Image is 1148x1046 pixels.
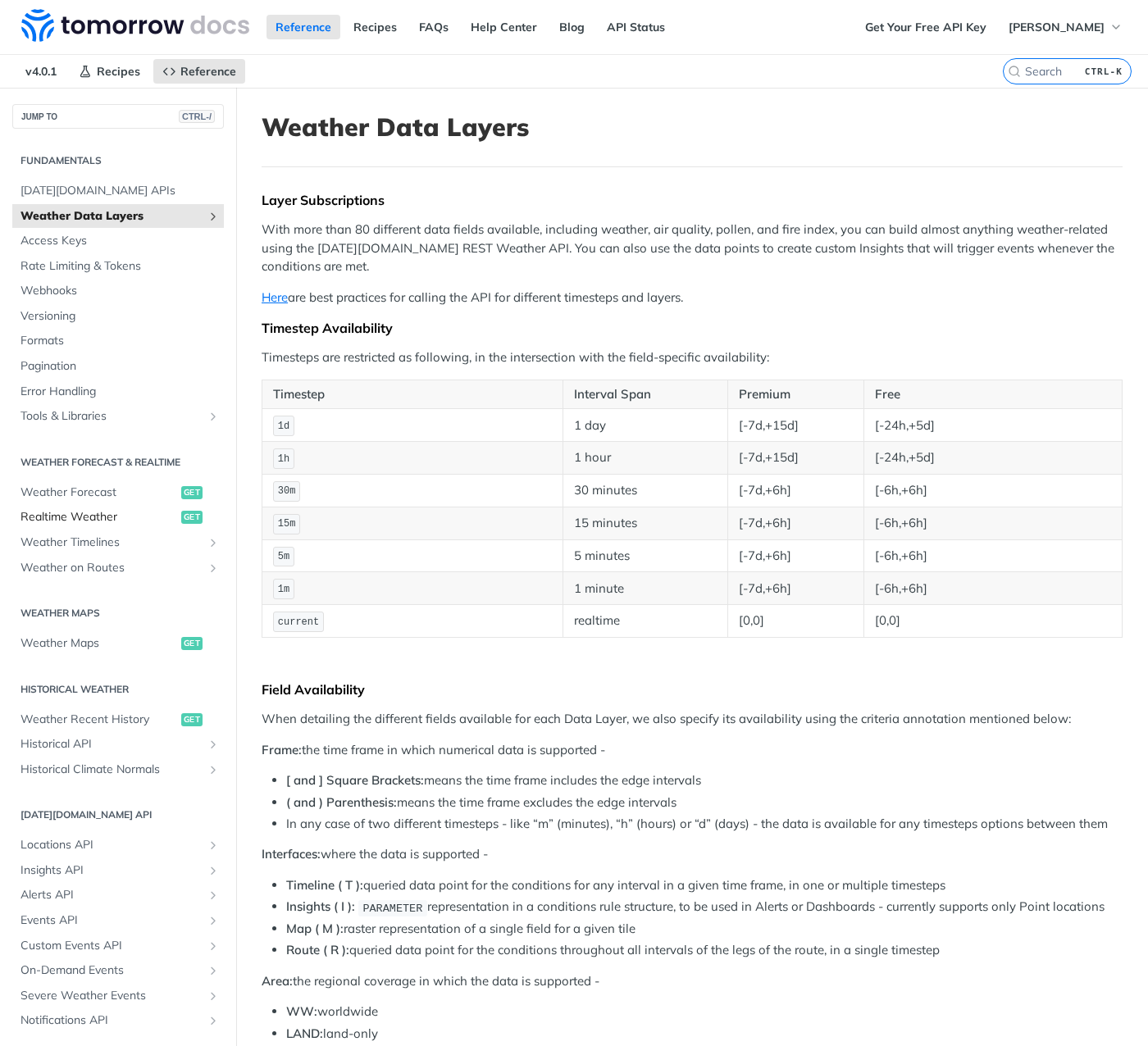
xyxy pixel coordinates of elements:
span: 1h [278,453,289,465]
span: Reference [180,64,236,79]
span: Weather Forecast [20,484,177,501]
p: are best practices for calling the API for different timesteps and layers. [262,289,1123,307]
td: [0,0] [728,605,864,638]
button: Show subpages for Notifications API [207,1014,220,1027]
span: Formats [20,333,220,349]
div: Field Availability [262,681,1123,698]
li: representation in a conditions rule structure, to be used in Alerts or Dashboards - currently sup... [286,898,1123,916]
span: 30m [278,485,296,497]
a: Weather Mapsget [12,631,224,656]
button: Show subpages for Weather Data Layers [207,210,220,223]
span: get [181,637,203,650]
h2: Weather Forecast & realtime [12,455,224,470]
span: Recipes [97,64,140,79]
a: Realtime Weatherget [12,505,224,530]
li: means the time frame includes the edge intervals [286,771,1123,790]
button: Show subpages for Historical Climate Normals [207,763,220,776]
button: Show subpages for Weather on Routes [207,562,220,575]
span: get [181,713,203,726]
a: Weather Forecastget [12,480,224,505]
button: Show subpages for Weather Timelines [207,536,220,549]
h2: [DATE][DOMAIN_NAME] API [12,807,224,822]
strong: Map ( M ): [286,921,344,936]
span: Weather Timelines [20,534,203,551]
span: Rate Limiting & Tokens [20,258,220,275]
span: Webhooks [20,283,220,299]
p: the regional coverage in which the data is supported - [262,972,1123,991]
span: Events API [20,912,203,929]
a: Weather TimelinesShow subpages for Weather Timelines [12,530,224,555]
a: Here [262,289,288,305]
button: Show subpages for Custom Events API [207,939,220,953]
p: When detailing the different fields available for each Data Layer, we also specify its availabili... [262,710,1123,729]
span: Notifications API [20,1012,203,1029]
a: [DATE][DOMAIN_NAME] APIs [12,179,224,203]
span: get [181,486,203,499]
p: Timesteps are restricted as following, in the intersection with the field-specific availability: [262,348,1123,367]
span: Realtime Weather [20,509,177,525]
button: Show subpages for Alerts API [207,889,220,902]
th: Timestep [262,380,563,409]
td: 30 minutes [563,475,728,507]
li: land-only [286,1025,1123,1044]
td: [-6h,+6h] [864,475,1123,507]
a: Notifications APIShow subpages for Notifications API [12,1008,224,1033]
span: Error Handling [20,384,220,400]
strong: WW: [286,1003,317,1019]
span: On-Demand Events [20,962,203,979]
p: where the data is supported - [262,845,1123,864]
span: Historical Climate Normals [20,762,203,778]
td: [-6h,+6h] [864,539,1123,572]
a: Rate Limiting & Tokens [12,254,224,279]
button: Show subpages for Severe Weather Events [207,989,220,1003]
span: PARAMETER [362,902,422,914]
a: Formats [12,329,224,353]
span: Pagination [20,358,220,375]
span: 5m [278,551,289,562]
span: CTRL-/ [179,110,215,123]
strong: Timeline ( T ): [286,877,363,893]
a: Blog [550,15,594,39]
a: Weather Recent Historyget [12,707,224,732]
span: current [278,616,319,628]
td: [0,0] [864,605,1123,638]
td: 15 minutes [563,507,728,539]
span: Locations API [20,837,203,853]
a: Access Keys [12,229,224,253]
a: Historical Climate NormalsShow subpages for Historical Climate Normals [12,757,224,782]
span: v4.0.1 [16,59,66,84]
div: Timestep Availability [262,320,1123,336]
a: Help Center [462,15,546,39]
span: Tools & Libraries [20,408,203,425]
strong: Route ( R ): [286,942,349,957]
div: Layer Subscriptions [262,192,1123,208]
span: 1d [278,421,289,432]
li: In any case of two different timesteps - like “m” (minutes), “h” (hours) or “d” (days) - the data... [286,815,1123,834]
span: [PERSON_NAME] [1009,20,1105,34]
span: Severe Weather Events [20,988,203,1004]
li: queried data point for the conditions for any interval in a given time frame, in one or multiple ... [286,876,1123,895]
span: Custom Events API [20,938,203,954]
a: Locations APIShow subpages for Locations API [12,833,224,857]
span: get [181,511,203,524]
button: Show subpages for Locations API [207,839,220,852]
a: Reference [153,59,245,84]
span: Weather on Routes [20,560,203,576]
a: Historical APIShow subpages for Historical API [12,732,224,757]
button: JUMP TOCTRL-/ [12,104,224,129]
a: FAQs [410,15,458,39]
a: Weather Data LayersShow subpages for Weather Data Layers [12,204,224,229]
a: Insights APIShow subpages for Insights API [12,858,224,883]
h2: Fundamentals [12,153,224,168]
td: [-7d,+15d] [728,409,864,442]
td: 1 minute [563,572,728,605]
a: API Status [598,15,674,39]
td: [-7d,+6h] [728,572,864,605]
button: Show subpages for Events API [207,914,220,927]
td: [-6h,+6h] [864,572,1123,605]
td: 1 hour [563,442,728,475]
span: Historical API [20,736,203,753]
td: [-7d,+6h] [728,475,864,507]
strong: Frame: [262,742,302,757]
span: Versioning [20,308,220,325]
